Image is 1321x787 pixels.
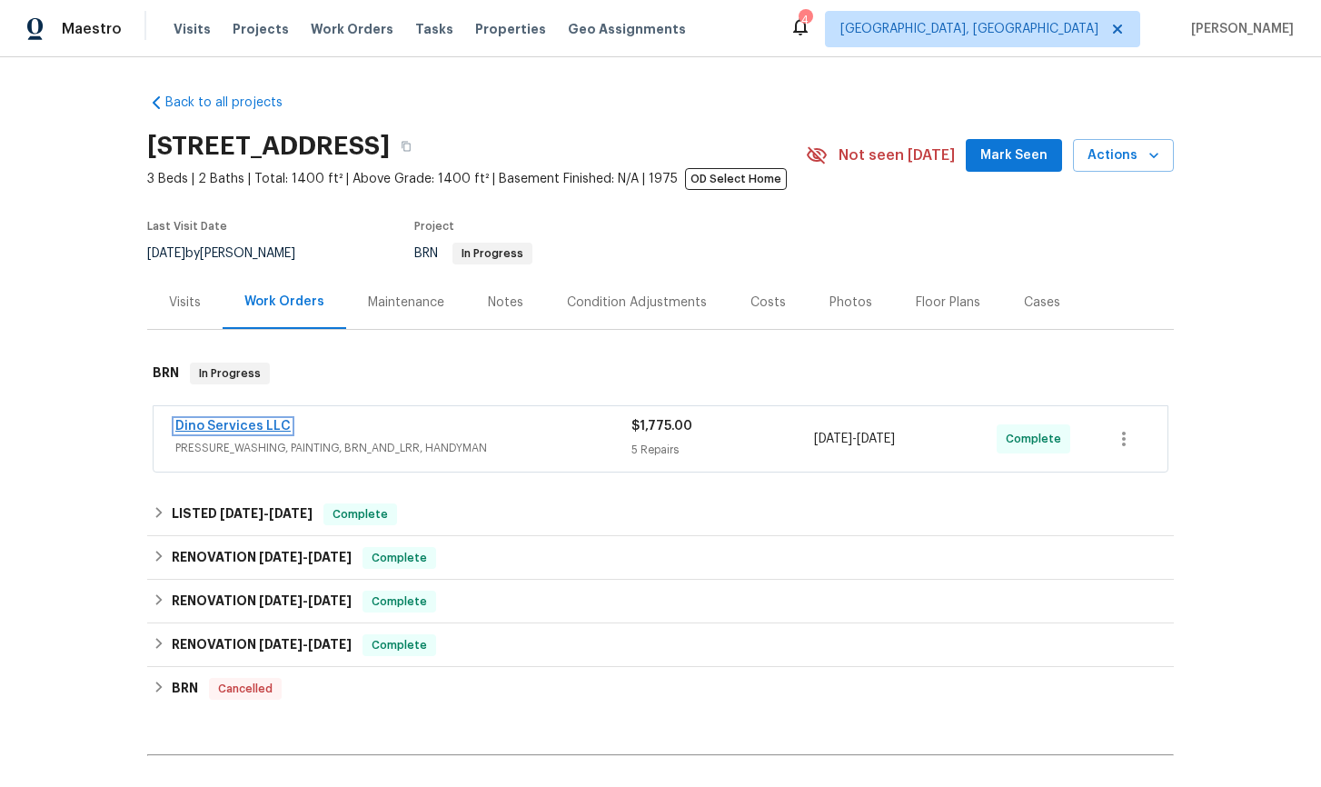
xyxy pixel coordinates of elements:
[308,551,352,563] span: [DATE]
[1184,20,1294,38] span: [PERSON_NAME]
[415,23,453,35] span: Tasks
[62,20,122,38] span: Maestro
[631,420,692,433] span: $1,775.00
[169,294,201,312] div: Visits
[454,248,531,259] span: In Progress
[172,547,352,569] h6: RENOVATION
[364,636,434,654] span: Complete
[311,20,393,38] span: Work Orders
[916,294,980,312] div: Floor Plans
[1006,430,1068,448] span: Complete
[259,594,352,607] span: -
[220,507,263,520] span: [DATE]
[147,94,322,112] a: Back to all projects
[259,638,352,651] span: -
[172,503,313,525] h6: LISTED
[966,139,1062,173] button: Mark Seen
[799,11,811,29] div: 4
[840,20,1098,38] span: [GEOGRAPHIC_DATA], [GEOGRAPHIC_DATA]
[414,247,532,260] span: BRN
[147,344,1174,403] div: BRN In Progress
[147,247,185,260] span: [DATE]
[814,430,895,448] span: -
[857,433,895,445] span: [DATE]
[147,221,227,232] span: Last Visit Date
[147,580,1174,623] div: RENOVATION [DATE]-[DATE]Complete
[368,294,444,312] div: Maintenance
[364,593,434,611] span: Complete
[259,594,303,607] span: [DATE]
[147,170,806,188] span: 3 Beds | 2 Baths | Total: 1400 ft² | Above Grade: 1400 ft² | Basement Finished: N/A | 1975
[750,294,786,312] div: Costs
[153,363,179,384] h6: BRN
[174,20,211,38] span: Visits
[980,144,1048,167] span: Mark Seen
[175,439,631,457] span: PRESSURE_WASHING, PAINTING, BRN_AND_LRR, HANDYMAN
[475,20,546,38] span: Properties
[567,294,707,312] div: Condition Adjustments
[414,221,454,232] span: Project
[220,507,313,520] span: -
[147,493,1174,536] div: LISTED [DATE]-[DATE]Complete
[147,623,1174,667] div: RENOVATION [DATE]-[DATE]Complete
[175,420,291,433] a: Dino Services LLC
[1024,294,1060,312] div: Cases
[147,137,390,155] h2: [STREET_ADDRESS]
[325,505,395,523] span: Complete
[631,441,814,459] div: 5 Repairs
[233,20,289,38] span: Projects
[829,294,872,312] div: Photos
[685,168,787,190] span: OD Select Home
[259,551,352,563] span: -
[192,364,268,383] span: In Progress
[172,678,198,700] h6: BRN
[269,507,313,520] span: [DATE]
[839,146,955,164] span: Not seen [DATE]
[390,130,422,163] button: Copy Address
[147,243,317,264] div: by [PERSON_NAME]
[259,638,303,651] span: [DATE]
[308,594,352,607] span: [DATE]
[364,549,434,567] span: Complete
[172,591,352,613] h6: RENOVATION
[147,667,1174,711] div: BRN Cancelled
[147,536,1174,580] div: RENOVATION [DATE]-[DATE]Complete
[259,551,303,563] span: [DATE]
[568,20,686,38] span: Geo Assignments
[1088,144,1159,167] span: Actions
[814,433,852,445] span: [DATE]
[1073,139,1174,173] button: Actions
[244,293,324,311] div: Work Orders
[172,634,352,656] h6: RENOVATION
[211,680,280,698] span: Cancelled
[488,294,523,312] div: Notes
[308,638,352,651] span: [DATE]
